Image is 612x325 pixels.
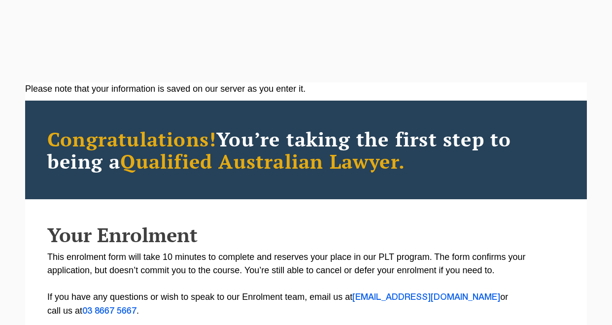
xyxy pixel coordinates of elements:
a: [EMAIL_ADDRESS][DOMAIN_NAME] [352,293,500,301]
p: This enrolment form will take 10 minutes to complete and reserves your place in our PLT program. ... [47,251,565,318]
h2: Your Enrolment [47,224,565,246]
div: Please note that your information is saved on our server as you enter it. [25,82,587,96]
span: Qualified Australian Lawyer. [120,148,405,174]
span: Congratulations! [47,126,216,152]
a: 03 8667 5667 [82,307,136,315]
h2: You’re taking the first step to being a [47,128,565,172]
